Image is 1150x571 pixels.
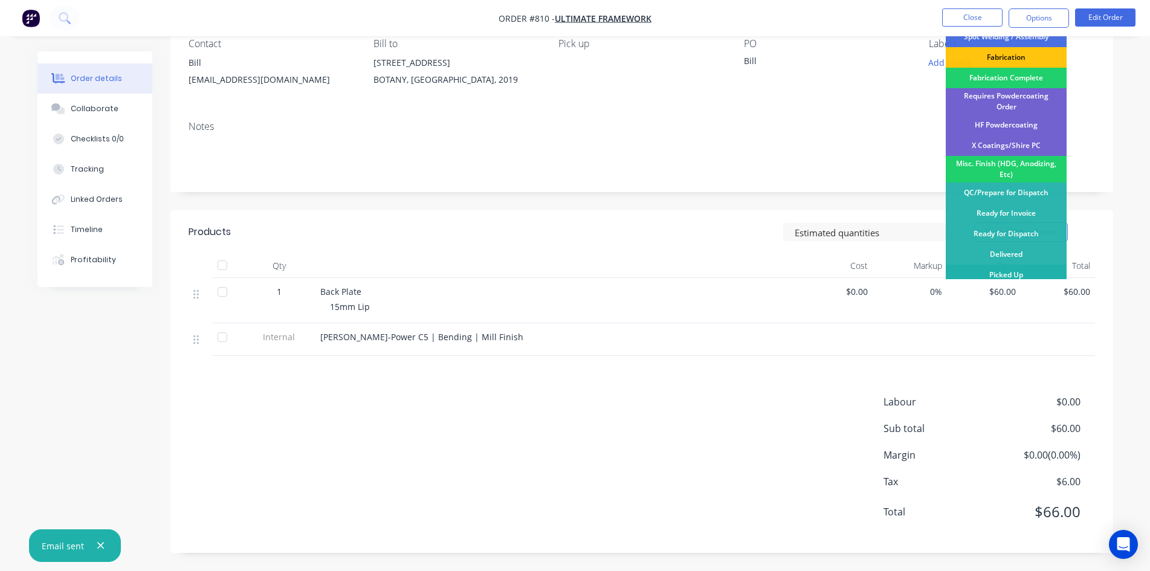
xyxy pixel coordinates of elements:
[37,94,152,124] button: Collaborate
[883,474,991,489] span: Tax
[804,285,868,298] span: $0.00
[373,38,539,50] div: Bill to
[37,215,152,245] button: Timeline
[330,301,370,312] span: 15mm Lip
[373,71,539,88] div: BOTANY, [GEOGRAPHIC_DATA], 2019
[877,285,942,298] span: 0%
[243,254,315,278] div: Qty
[320,286,361,297] span: Back Plate
[744,54,895,71] div: Bill
[883,505,991,519] span: Total
[946,244,1067,265] div: Delivered
[320,331,523,343] span: [PERSON_NAME]-Power C5 | Bending | Mill Finish
[277,285,282,298] span: 1
[922,54,978,71] button: Add labels
[248,331,311,343] span: Internal
[189,54,354,93] div: Bill[EMAIL_ADDRESS][DOMAIN_NAME]
[1026,285,1090,298] span: $60.00
[799,254,873,278] div: Cost
[946,68,1067,88] div: Fabrication Complete
[22,9,40,27] img: Factory
[883,395,991,409] span: Labour
[37,154,152,184] button: Tracking
[189,225,231,239] div: Products
[1075,8,1135,27] button: Edit Order
[189,54,354,71] div: Bill
[883,448,991,462] span: Margin
[946,135,1067,156] div: X Coatings/Shire PC
[946,182,1067,203] div: QC/Prepare for Dispatch
[189,71,354,88] div: [EMAIL_ADDRESS][DOMAIN_NAME]
[946,88,1067,115] div: Requires Powdercoating Order
[71,194,123,205] div: Linked Orders
[883,421,991,436] span: Sub total
[990,395,1080,409] span: $0.00
[929,38,1094,50] div: Labels
[1009,8,1069,28] button: Options
[946,224,1067,244] div: Ready for Dispatch
[990,448,1080,462] span: $0.00 ( 0.00 %)
[37,245,152,275] button: Profitability
[873,254,947,278] div: Markup
[189,38,354,50] div: Contact
[946,203,1067,224] div: Ready for Invoice
[71,73,122,84] div: Order details
[946,27,1067,47] div: Spot Welding / Assembly
[744,38,909,50] div: PO
[946,265,1067,285] div: Picked Up
[37,63,152,94] button: Order details
[990,474,1080,489] span: $6.00
[990,501,1080,523] span: $66.00
[946,156,1067,182] div: Misc. Finish (HDG, Anodizing, Etc)
[37,124,152,154] button: Checklists 0/0
[189,121,1095,132] div: Notes
[555,13,651,24] a: Ultimate Framework
[1109,530,1138,559] div: Open Intercom Messenger
[71,254,116,265] div: Profitability
[942,8,1003,27] button: Close
[990,421,1080,436] span: $60.00
[373,54,539,71] div: [STREET_ADDRESS]
[946,47,1067,68] div: Fabrication
[558,38,724,50] div: Pick up
[71,103,118,114] div: Collaborate
[499,13,555,24] span: Order #810 -
[71,164,104,175] div: Tracking
[71,224,103,235] div: Timeline
[37,184,152,215] button: Linked Orders
[946,115,1067,135] div: HF Powdercoating
[71,134,124,144] div: Checklists 0/0
[373,54,539,93] div: [STREET_ADDRESS]BOTANY, [GEOGRAPHIC_DATA], 2019
[42,540,84,552] div: Email sent
[952,285,1016,298] span: $60.00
